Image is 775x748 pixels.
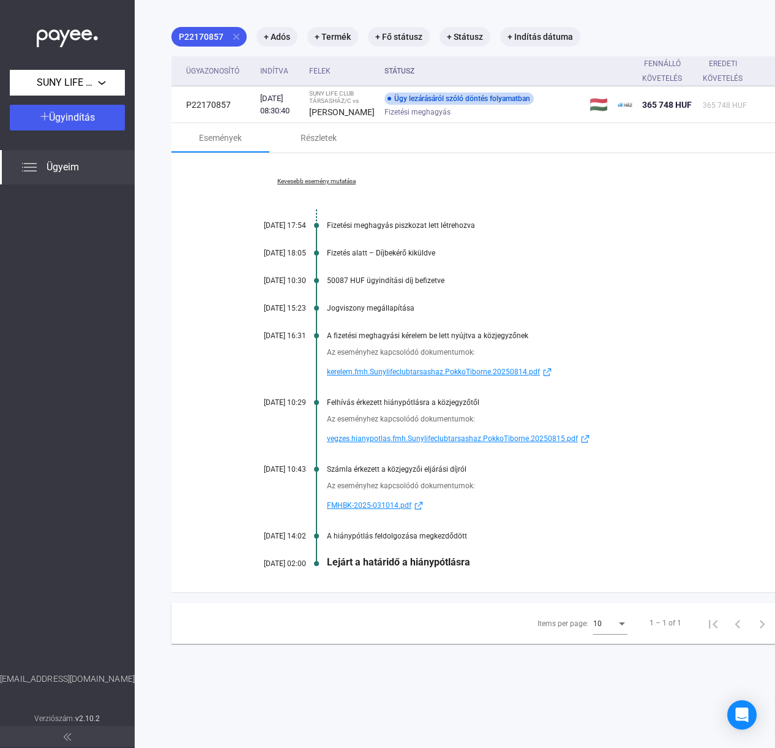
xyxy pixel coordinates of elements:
div: [DATE] 08:30:40 [260,93,299,117]
mat-chip: P22170857 [171,27,247,47]
span: 10 [593,619,602,628]
span: Ügyeim [47,160,79,175]
th: Státusz [380,56,585,86]
div: [DATE] 17:54 [233,221,306,230]
div: Ügyazonosító [186,64,239,78]
button: Previous page [725,611,750,635]
img: list.svg [22,160,37,175]
div: Részletek [301,130,337,145]
a: Kevesebb esemény mutatása [233,178,400,185]
span: 365 748 HUF [703,101,747,110]
div: Felek [309,64,375,78]
div: [DATE] 10:43 [233,465,306,474]
div: Fennálló követelés [642,56,682,86]
td: P22170857 [171,86,255,123]
a: FMHBK-2025-031014.pdfexternal-link-blue [327,498,743,513]
span: Ügyindítás [49,111,95,123]
div: Indítva [260,64,299,78]
div: Fizetési meghagyás piszkozat lett létrehozva [327,221,743,230]
img: white-payee-white-dot.svg [37,23,98,48]
mat-chip: + Termék [307,27,358,47]
div: Az eseményhez kapcsolódó dokumentumok: [327,413,743,425]
mat-chip: + Státusz [440,27,490,47]
div: Eredeti követelés [703,56,743,86]
div: Fennálló követelés [642,56,693,86]
div: Indítva [260,64,288,78]
img: external-link-blue [540,368,555,377]
div: [DATE] 18:05 [233,249,306,257]
td: 🇭🇺 [585,86,613,123]
span: vegzes.hianypotlas.fmh.Sunylifeclubtarsashaz.PokkoTiborne.20250815.pdf [327,431,578,446]
div: SUNY LIFE CLUB TÁRSASHÁZ/C vs [309,90,375,105]
div: Ügy lezárásáról szóló döntés folyamatban [384,93,534,105]
mat-icon: close [231,31,242,42]
mat-chip: + Indítás dátuma [500,27,580,47]
a: vegzes.hianypotlas.fmh.Sunylifeclubtarsashaz.PokkoTiborne.20250815.pdfexternal-link-blue [327,431,743,446]
mat-chip: + Fő státusz [368,27,430,47]
div: Események [199,130,242,145]
img: plus-white.svg [40,112,49,121]
button: Ügyindítás [10,105,125,130]
div: [DATE] 16:31 [233,331,306,340]
div: Fizetés alatt – Díjbekérő kiküldve [327,249,743,257]
span: 365 748 HUF [642,100,692,110]
img: external-link-blue [578,434,593,444]
div: Eredeti követelés [703,56,754,86]
div: Items per page: [537,616,588,631]
div: A fizetési meghagyási kérelem be lett nyújtva a közjegyzőnek [327,331,743,340]
img: arrow-double-left-grey.svg [64,733,71,741]
div: [DATE] 14:02 [233,532,306,540]
div: Felhívás érkezett hiánypótlásra a közjegyzőtől [327,398,743,407]
div: Open Intercom Messenger [727,700,757,730]
img: external-link-blue [411,501,426,510]
div: Az eseményhez kapcsolódó dokumentumok: [327,480,743,492]
a: kerelem.fmh.Sunylifeclubtarsashaz.PokkoTiborne.20250814.pdfexternal-link-blue [327,365,743,379]
mat-select: Items per page: [593,616,627,630]
div: A hiánypótlás feldolgozása megkezdődött [327,532,743,540]
button: Next page [750,611,774,635]
span: SUNY LIFE CLUB TÁRSASHÁZ/C [37,75,98,90]
div: 50087 HUF ügyindítási díj befizetve [327,276,743,285]
div: Számla érkezett a közjegyzői eljárási díjról [327,465,743,474]
div: Felek [309,64,331,78]
div: Jogviszony megállapítása [327,304,743,312]
img: ehaz-mini [618,97,632,112]
mat-chip: + Adós [256,27,298,47]
div: [DATE] 15:23 [233,304,306,312]
strong: [PERSON_NAME] [309,107,375,117]
button: First page [701,611,725,635]
div: [DATE] 10:29 [233,398,306,407]
span: FMHBK-2025-031014.pdf [327,498,411,513]
div: [DATE] 02:00 [233,559,306,568]
div: [DATE] 10:30 [233,276,306,285]
button: SUNY LIFE CLUB TÁRSASHÁZ/C [10,70,125,96]
div: 1 – 1 of 1 [650,616,681,630]
span: kerelem.fmh.Sunylifeclubtarsashaz.PokkoTiborne.20250814.pdf [327,365,540,379]
div: Az eseményhez kapcsolódó dokumentumok: [327,346,743,358]
span: Fizetési meghagyás [384,105,451,119]
strong: v2.10.2 [75,714,100,723]
div: Ügyazonosító [186,64,250,78]
div: Lejárt a határidő a hiánypótlásra [327,556,743,568]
